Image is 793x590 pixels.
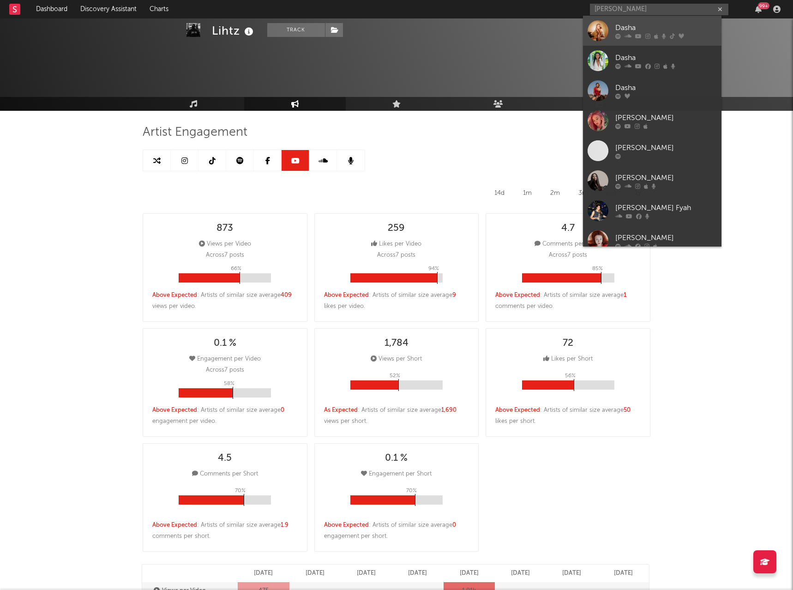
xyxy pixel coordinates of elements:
span: 9 [452,292,456,298]
span: Above Expected [495,292,540,298]
div: : Artists of similar size average engagement per short . [324,520,469,542]
div: Engagement per Video [189,354,261,365]
button: Track [267,23,325,37]
p: 58 % [224,378,234,389]
p: Across 7 posts [206,365,244,376]
div: Views per Short [371,354,422,365]
div: Views per Video [199,239,251,250]
p: 70 % [406,485,417,496]
span: 0 [452,522,456,528]
p: 85 % [592,263,603,274]
p: 70 % [235,485,246,496]
div: 4.5 [218,453,232,464]
div: Dasha [615,52,717,63]
span: Above Expected [152,292,197,298]
p: Across 7 posts [549,250,587,261]
p: Across 7 posts [377,250,415,261]
div: Comments per Video [535,239,601,250]
div: 259 [388,223,405,234]
span: Above Expected [152,407,197,413]
p: [DATE] [306,568,324,579]
span: 50 [624,407,631,413]
span: 409 [281,292,292,298]
span: Above Expected [324,522,369,528]
a: Dasha [583,16,721,46]
div: [PERSON_NAME] [615,232,717,243]
span: 0 [281,407,284,413]
span: Artist Engagement [143,127,247,138]
div: 0.1 % [214,338,236,349]
p: 66 % [231,263,241,274]
div: 0.1 % [385,453,408,464]
div: : Artists of similar size average views per video . [152,290,298,312]
div: 873 [216,223,233,234]
div: 72 [563,338,573,349]
p: Across 7 posts [206,250,244,261]
span: Above Expected [324,292,369,298]
span: Above Expected [495,407,540,413]
div: Dasha [615,22,717,33]
span: Above Expected [152,522,197,528]
div: : Artists of similar size average comments per short . [152,520,298,542]
div: : Artists of similar size average likes per video . [324,290,469,312]
span: As Expected [324,407,358,413]
a: [PERSON_NAME] [583,166,721,196]
p: 94 % [428,263,439,274]
div: 2m [543,185,567,201]
a: Dasha [583,46,721,76]
div: : Artists of similar size average engagement per video . [152,405,298,427]
div: [PERSON_NAME] [615,142,717,153]
a: Dasha [583,76,721,106]
div: [PERSON_NAME] [615,172,717,183]
div: 14d [487,185,511,201]
span: 1 [624,292,626,298]
span: 1.9 [281,522,288,528]
div: [PERSON_NAME] Fyah [615,202,717,213]
div: Comments per Short [192,469,258,480]
div: : Artists of similar size average views per short . [324,405,469,427]
a: [PERSON_NAME] [583,106,721,136]
div: : Artists of similar size average likes per short . [495,405,641,427]
p: 56 % [565,370,576,381]
p: [DATE] [562,568,581,579]
span: 1,690 [441,407,457,413]
div: Likes per Video [371,239,421,250]
p: [DATE] [408,568,427,579]
div: Engagement per Short [361,469,432,480]
p: 52 % [390,370,400,381]
div: 1,784 [384,338,409,349]
div: 3m [571,185,595,201]
p: [DATE] [511,568,530,579]
a: [PERSON_NAME] Fyah [583,196,721,226]
p: [DATE] [460,568,479,579]
div: Lihtz [212,23,256,38]
div: 1m [516,185,539,201]
input: Search for artists [590,4,728,15]
a: [PERSON_NAME] [583,226,721,256]
p: [DATE] [614,568,633,579]
div: 4.7 [561,223,575,234]
div: : Artists of similar size average comments per video . [495,290,641,312]
div: Likes per Short [543,354,593,365]
button: 99+ [755,6,762,13]
p: [DATE] [254,568,273,579]
div: 99 + [758,2,769,9]
div: [PERSON_NAME] [615,112,717,123]
p: [DATE] [357,568,376,579]
div: Dasha [615,82,717,93]
a: [PERSON_NAME] [583,136,721,166]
